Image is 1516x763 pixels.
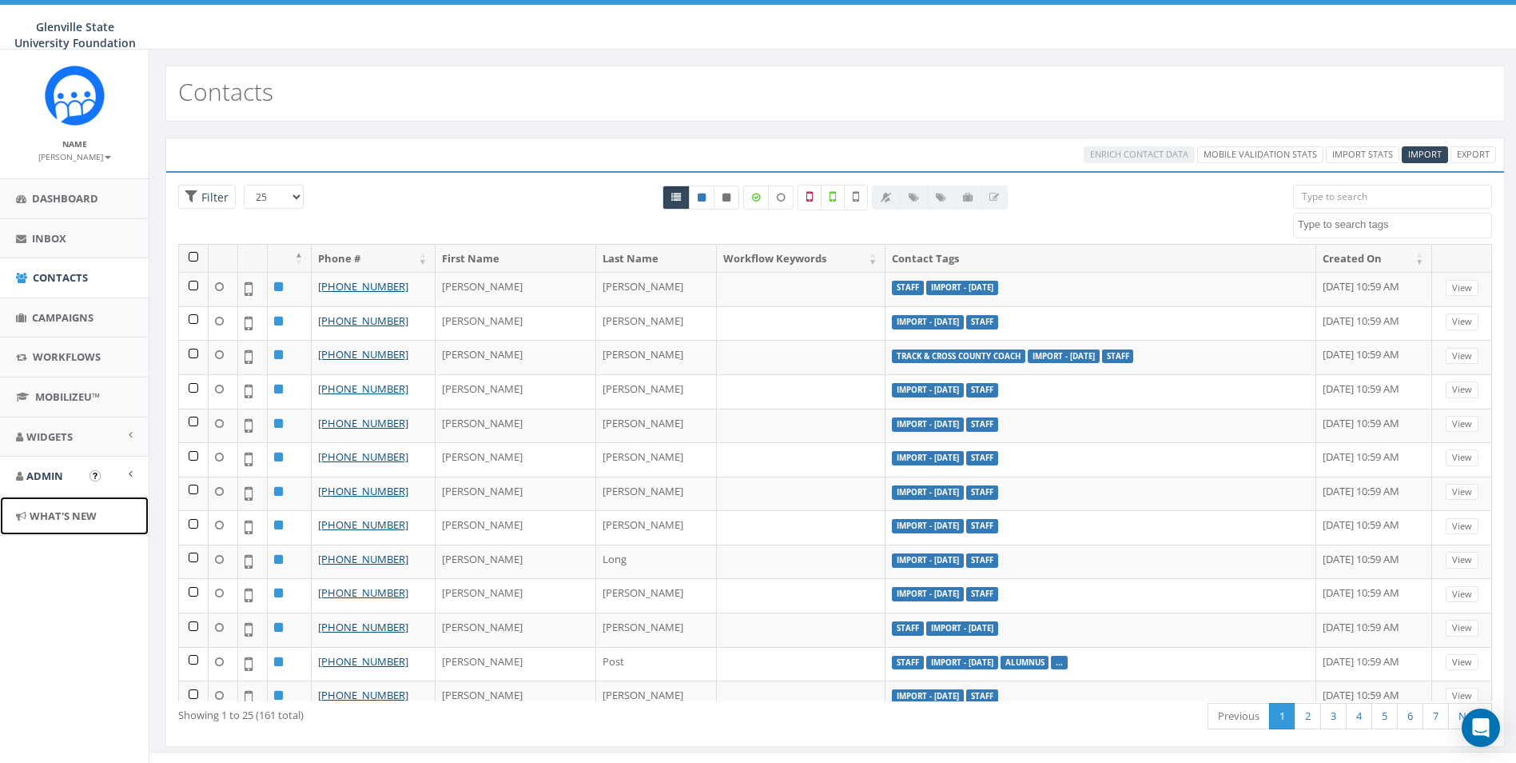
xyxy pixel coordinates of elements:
label: Import - [DATE] [1028,350,1100,364]
td: [PERSON_NAME] [596,306,718,341]
label: Staff [966,587,998,601]
a: [PHONE_NUMBER] [318,279,408,294]
label: Import - [DATE] [892,587,964,601]
td: [PERSON_NAME] [436,613,596,647]
td: [PERSON_NAME] [436,510,596,545]
span: Glenville State University Foundation [14,19,136,50]
span: Campaigns [32,310,94,325]
td: [PERSON_NAME] [436,647,596,681]
th: Workflow Keywords: activate to sort column ascending [717,245,885,273]
label: Staff [966,485,998,500]
small: [PERSON_NAME] [38,151,111,162]
a: [PHONE_NUMBER] [318,484,408,498]
a: Previous [1208,703,1270,729]
label: Import - [DATE] [892,315,964,330]
a: [PHONE_NUMBER] [318,688,408,702]
td: [DATE] 10:59 AM [1316,681,1432,715]
a: [PHONE_NUMBER] [318,654,408,669]
td: [PERSON_NAME] [436,442,596,477]
a: Export [1450,146,1496,163]
a: Import [1402,146,1448,163]
td: [DATE] 10:59 AM [1316,306,1432,341]
label: Staff [966,689,998,704]
label: Not a Mobile [798,185,822,210]
a: View [1446,586,1478,603]
td: [PERSON_NAME] [596,442,718,477]
label: Staff [1102,350,1134,364]
a: View [1446,552,1478,569]
a: [PHONE_NUMBER] [318,517,408,532]
a: ... [1056,657,1063,668]
a: Import Stats [1326,146,1399,163]
a: [PHONE_NUMBER] [318,449,408,464]
label: Import - [DATE] [892,519,964,533]
label: Data Enriched [743,186,769,210]
td: [PERSON_NAME] [436,545,596,579]
th: Last Name [596,245,718,273]
th: Contact Tags [885,245,1316,273]
label: Import - [DATE] [926,281,998,295]
span: CSV files only [1408,148,1442,160]
label: Staff [966,451,998,465]
div: Showing 1 to 25 (161 total) [178,701,712,723]
th: Phone #: activate to sort column ascending [312,245,436,273]
span: Admin [26,469,63,483]
td: [PERSON_NAME] [436,477,596,511]
td: [PERSON_NAME] [596,510,718,545]
label: Import - [DATE] [892,383,964,397]
td: [DATE] 10:59 AM [1316,340,1432,374]
a: [PERSON_NAME] [38,149,111,163]
a: 7 [1422,703,1449,729]
a: Next [1448,703,1492,729]
h2: Contacts [178,78,273,105]
td: [PERSON_NAME] [596,613,718,647]
label: Data not Enriched [768,186,794,210]
span: Inbox [32,231,66,246]
label: Validated [821,185,845,210]
td: [DATE] 10:59 AM [1316,578,1432,613]
span: MobilizeU™ [35,389,100,404]
a: 5 [1371,703,1398,729]
a: [PHONE_NUMBER] [318,620,408,634]
span: Filter [197,190,229,205]
span: What's New [30,509,97,523]
a: 2 [1295,703,1321,729]
td: [PERSON_NAME] [436,409,596,443]
a: Active [689,186,714,210]
label: Staff [966,553,998,568]
td: [PERSON_NAME] [596,272,718,306]
small: Name [62,138,87,150]
a: [PHONE_NUMBER] [318,381,408,396]
label: Import - [DATE] [892,689,964,704]
a: 6 [1397,703,1423,729]
th: First Name [436,245,596,273]
td: [PERSON_NAME] [596,409,718,443]
a: Opted Out [714,186,739,210]
td: [PERSON_NAME] [596,578,718,613]
td: [DATE] 10:59 AM [1316,374,1432,409]
a: 4 [1346,703,1372,729]
td: [PERSON_NAME] [596,681,718,715]
td: [PERSON_NAME] [596,477,718,511]
a: Mobile Validation Stats [1197,146,1323,163]
img: Rally_Corp_Icon.png [45,66,105,126]
label: Staff [966,383,998,397]
th: Created On: activate to sort column ascending [1316,245,1432,273]
a: [PHONE_NUMBER] [318,314,408,328]
a: View [1446,416,1478,433]
a: [PHONE_NUMBER] [318,416,408,430]
a: View [1446,484,1478,501]
td: [DATE] 10:59 AM [1316,272,1432,306]
label: Staff [966,315,998,330]
td: [DATE] 10:59 AM [1316,613,1432,647]
label: Import - [DATE] [892,553,964,568]
label: Import - [DATE] [892,451,964,465]
label: Import - [DATE] [892,417,964,432]
label: Import - [DATE] [926,656,998,670]
a: View [1446,348,1478,365]
a: All contacts [663,186,690,210]
label: Alumnus [1001,656,1049,670]
i: This phone number is unsubscribed and has opted-out of all texts. [722,193,730,202]
label: Track & Cross County Coach [892,350,1025,364]
button: Open In-App Guide [90,470,101,481]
